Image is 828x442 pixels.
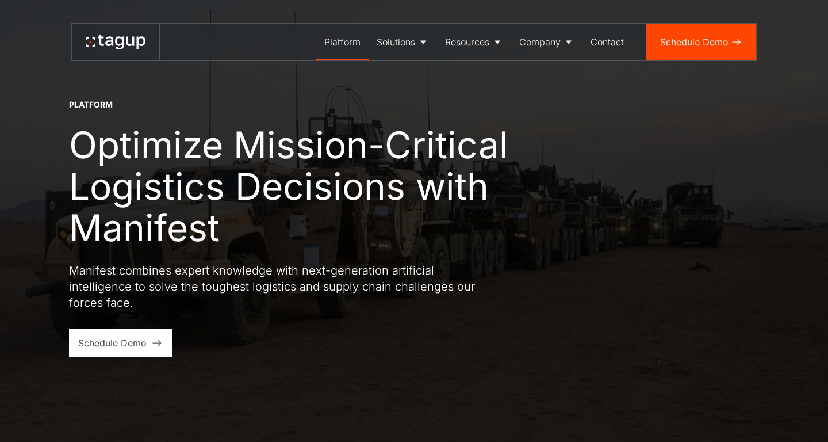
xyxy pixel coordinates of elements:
a: Contact [582,24,632,60]
div: Schedule Demo [78,336,147,350]
a: Platform [316,24,369,60]
div: Platform [324,35,361,49]
div: Contact [591,35,624,49]
p: Manifest combines expert knowledge with next-generation artificial intelligence to solve the toug... [69,262,483,311]
div: Schedule Demo [660,35,729,49]
div: Solutions [377,35,415,49]
a: Resources [437,24,511,60]
a: Solutions [369,24,437,60]
a: Schedule Demo [69,329,172,357]
a: Company [511,24,582,60]
div: Company [519,35,561,49]
a: Schedule Demo [646,24,756,60]
div: Platform [69,99,113,110]
h1: Optimize Mission-Critical Logistics Decisions with Manifest [69,124,552,249]
div: Resources [445,35,489,49]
